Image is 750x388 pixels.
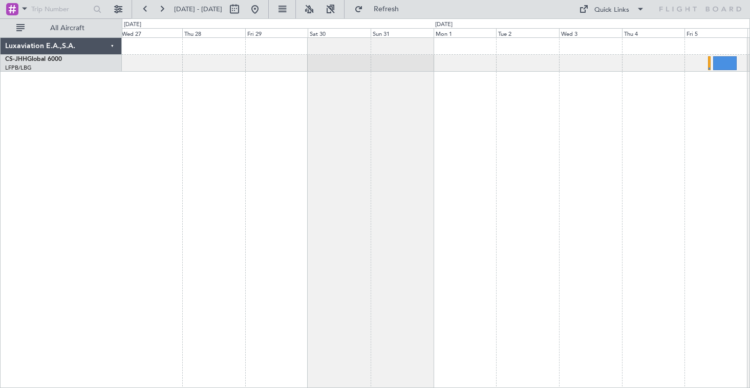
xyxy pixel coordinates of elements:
[174,5,222,14] span: [DATE] - [DATE]
[435,20,453,29] div: [DATE]
[496,28,559,37] div: Tue 2
[5,56,27,62] span: CS-JHH
[594,5,629,15] div: Quick Links
[365,6,408,13] span: Refresh
[5,64,32,72] a: LFPB/LBG
[5,56,62,62] a: CS-JHHGlobal 6000
[27,25,108,32] span: All Aircraft
[684,28,747,37] div: Fri 5
[120,28,183,37] div: Wed 27
[31,2,90,17] input: Trip Number
[308,28,371,37] div: Sat 30
[245,28,308,37] div: Fri 29
[434,28,497,37] div: Mon 1
[11,20,111,36] button: All Aircraft
[182,28,245,37] div: Thu 28
[350,1,411,17] button: Refresh
[124,20,141,29] div: [DATE]
[371,28,434,37] div: Sun 31
[622,28,685,37] div: Thu 4
[559,28,622,37] div: Wed 3
[574,1,650,17] button: Quick Links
